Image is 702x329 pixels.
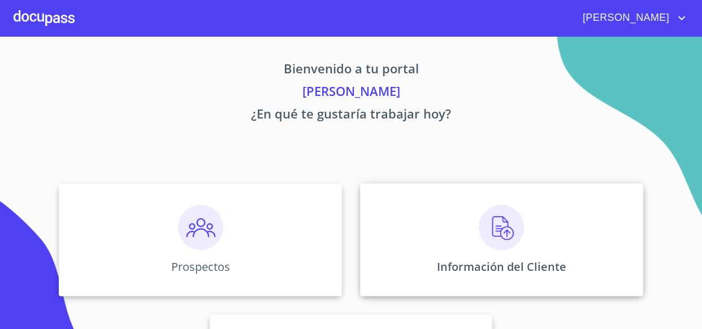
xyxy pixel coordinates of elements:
button: account of current user [574,9,688,27]
span: [PERSON_NAME] [574,9,675,27]
p: Bienvenido a tu portal [14,59,688,82]
p: Información del Cliente [437,259,566,274]
img: prospectos.png [178,205,223,250]
p: [PERSON_NAME] [14,82,688,104]
img: carga.png [479,205,524,250]
p: ¿En qué te gustaría trabajar hoy? [14,104,688,127]
p: Prospectos [171,259,230,274]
